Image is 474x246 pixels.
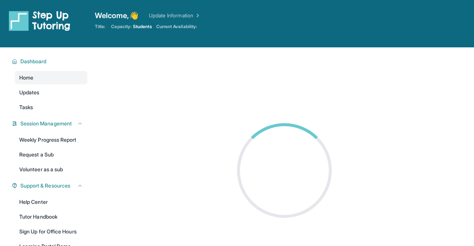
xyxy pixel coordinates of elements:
[149,12,201,19] a: Update Information
[17,120,83,127] button: Session Management
[15,210,87,223] a: Tutor Handbook
[19,74,33,81] span: Home
[95,10,138,21] span: Welcome, 👋
[15,225,87,238] a: Sign Up for Office Hours
[15,163,87,176] a: Volunteer as a sub
[156,24,197,30] span: Current Availability:
[111,24,131,30] span: Capacity:
[20,120,72,127] span: Session Management
[15,101,87,114] a: Tasks
[19,89,40,96] span: Updates
[15,86,87,99] a: Updates
[95,24,105,30] span: Title:
[9,10,70,31] img: logo
[17,58,83,65] button: Dashboard
[17,182,83,189] button: Support & Resources
[20,182,70,189] span: Support & Resources
[15,195,87,209] a: Help Center
[133,24,152,30] span: Students
[15,148,87,161] a: Request a Sub
[15,71,87,84] a: Home
[19,104,33,111] span: Tasks
[15,133,87,146] a: Weekly Progress Report
[193,12,201,19] img: Chevron Right
[20,58,47,65] span: Dashboard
